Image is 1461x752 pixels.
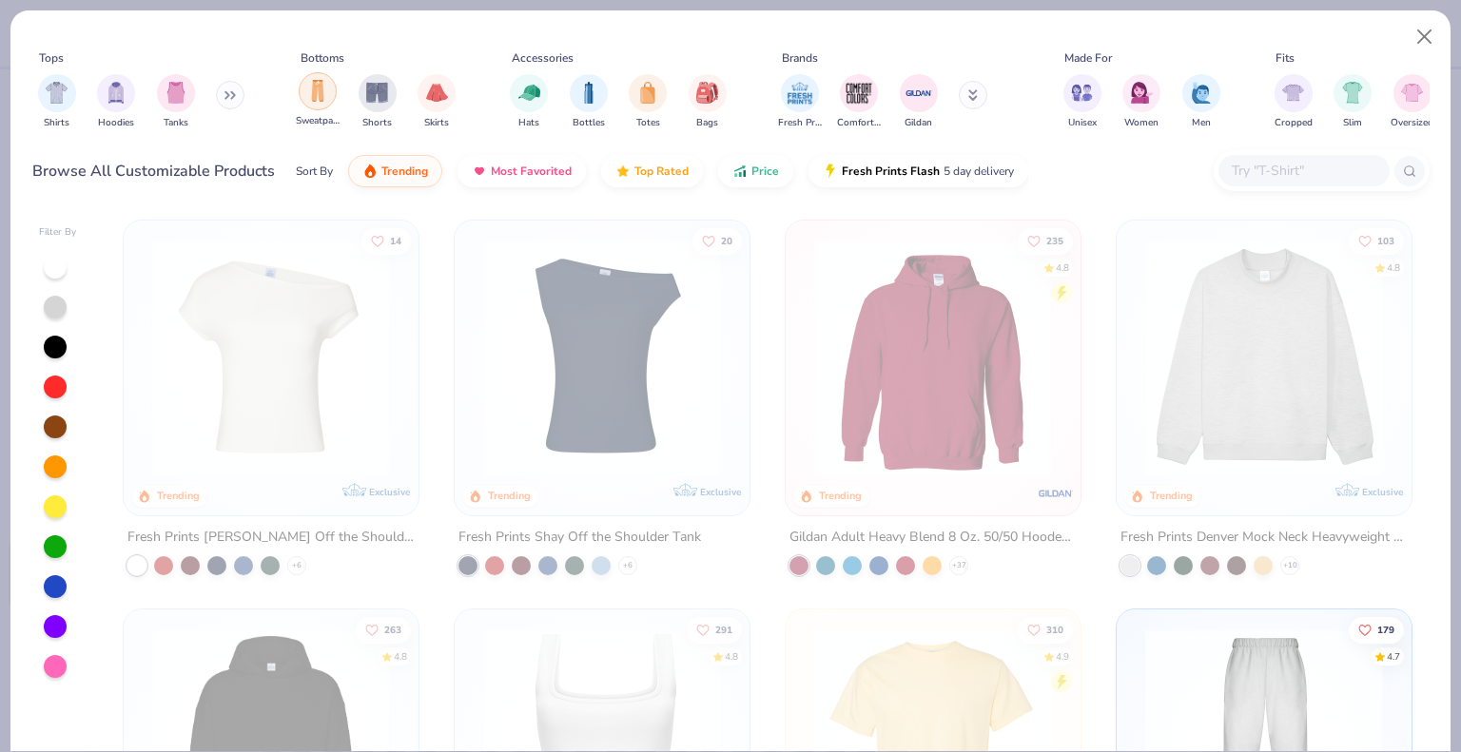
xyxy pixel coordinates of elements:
[837,74,881,130] button: filter button
[97,74,135,130] div: filter for Hoodies
[157,74,195,130] div: filter for Tanks
[1064,49,1112,67] div: Made For
[426,82,448,104] img: Skirts Image
[570,74,608,130] button: filter button
[1401,82,1423,104] img: Oversized Image
[424,116,449,130] span: Skirts
[518,116,539,130] span: Hats
[700,486,741,498] span: Exclusive
[418,74,456,130] button: filter button
[1377,625,1394,634] span: 179
[1120,526,1408,550] div: Fresh Prints Denver Mock Neck Heavyweight Sweatshirt
[1334,74,1372,130] button: filter button
[1124,116,1159,130] span: Women
[687,616,742,643] button: Like
[1046,625,1063,634] span: 310
[1068,116,1097,130] span: Unisex
[369,486,410,498] span: Exclusive
[1391,74,1433,130] div: filter for Oversized
[1391,116,1433,130] span: Oversized
[578,82,599,104] img: Bottles Image
[900,74,938,130] div: filter for Gildan
[905,116,932,130] span: Gildan
[718,155,793,187] button: Price
[307,80,328,102] img: Sweatpants Image
[359,74,397,130] button: filter button
[1037,474,1075,512] img: Gildan logo
[900,74,938,130] button: filter button
[1282,82,1304,104] img: Cropped Image
[842,164,940,179] span: Fresh Prints Flash
[629,74,667,130] button: filter button
[157,74,195,130] button: filter button
[395,649,408,664] div: 4.8
[715,625,732,634] span: 291
[1056,260,1069,275] div: 4.8
[778,116,822,130] span: Fresh Prints
[615,164,631,179] img: TopRated.gif
[1192,116,1211,130] span: Men
[362,164,378,179] img: trending.gif
[1062,240,1318,477] img: a164e800-7022-4571-a324-30c76f641635
[98,116,134,130] span: Hoodies
[1063,74,1101,130] div: filter for Unisex
[1230,160,1376,182] input: Try "T-Shirt"
[837,74,881,130] div: filter for Comfort Colors
[518,82,540,104] img: Hats Image
[573,116,605,130] span: Bottles
[39,49,64,67] div: Tops
[362,227,412,254] button: Like
[1063,74,1101,130] button: filter button
[1361,486,1402,498] span: Exclusive
[1046,236,1063,245] span: 235
[1276,49,1295,67] div: Fits
[905,79,933,107] img: Gildan Image
[357,616,412,643] button: Like
[944,161,1014,183] span: 5 day delivery
[1391,74,1433,130] button: filter button
[366,82,388,104] img: Shorts Image
[301,49,344,67] div: Bottoms
[1349,616,1404,643] button: Like
[725,649,738,664] div: 4.8
[1387,649,1400,664] div: 4.7
[385,625,402,634] span: 263
[601,155,703,187] button: Top Rated
[778,74,822,130] div: filter for Fresh Prints
[692,227,742,254] button: Like
[1136,240,1393,477] img: f5d85501-0dbb-4ee4-b115-c08fa3845d83
[166,82,186,104] img: Tanks Image
[629,74,667,130] div: filter for Totes
[362,116,392,130] span: Shorts
[778,74,822,130] button: filter button
[46,82,68,104] img: Shirts Image
[143,240,399,477] img: a1c94bf0-cbc2-4c5c-96ec-cab3b8502a7f
[1343,116,1362,130] span: Slim
[38,74,76,130] div: filter for Shirts
[510,74,548,130] div: filter for Hats
[570,74,608,130] div: filter for Bottles
[1349,227,1404,254] button: Like
[751,164,779,179] span: Price
[721,236,732,245] span: 20
[1342,82,1363,104] img: Slim Image
[1334,74,1372,130] div: filter for Slim
[510,74,548,130] button: filter button
[789,526,1077,550] div: Gildan Adult Heavy Blend 8 Oz. 50/50 Hooded Sweatshirt
[637,82,658,104] img: Totes Image
[1018,616,1073,643] button: Like
[786,79,814,107] img: Fresh Prints Image
[634,164,689,179] span: Top Rated
[348,155,442,187] button: Trending
[1407,19,1443,55] button: Close
[359,74,397,130] div: filter for Shorts
[1018,227,1073,254] button: Like
[951,560,965,571] span: + 37
[474,240,730,477] img: 5716b33b-ee27-473a-ad8a-9b8687048459
[292,560,302,571] span: + 6
[689,74,727,130] div: filter for Bags
[512,49,574,67] div: Accessories
[689,74,727,130] button: filter button
[296,74,340,130] button: filter button
[391,236,402,245] span: 14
